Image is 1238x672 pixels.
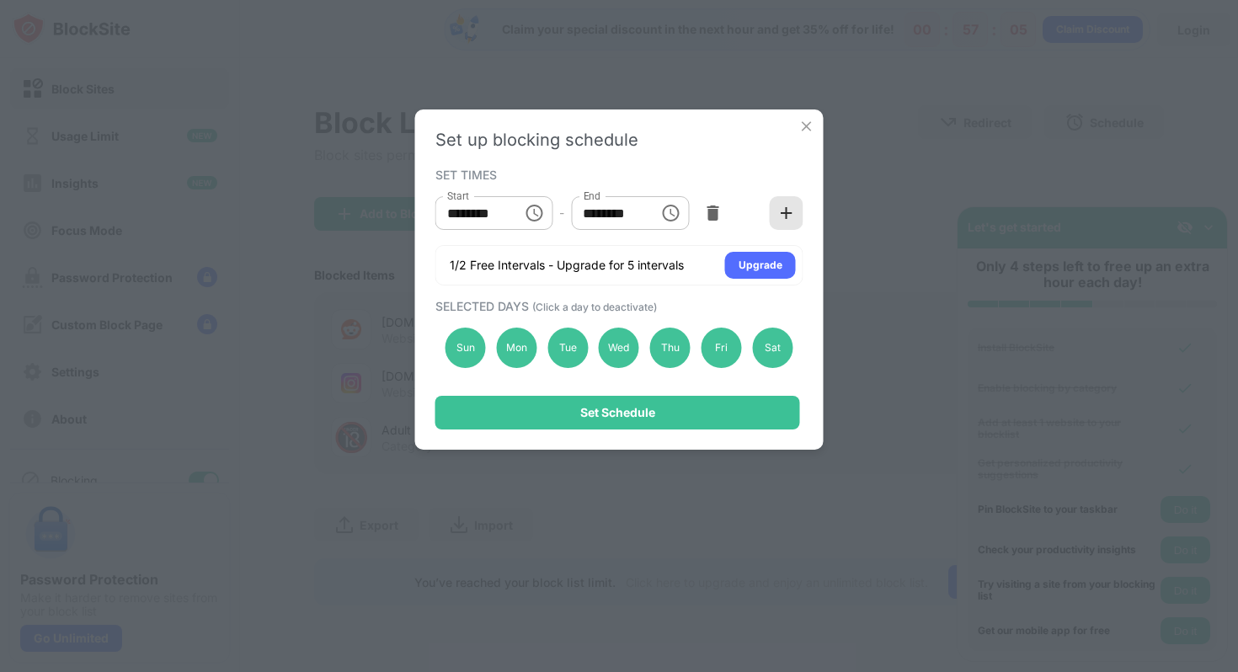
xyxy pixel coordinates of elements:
[435,299,799,313] div: SELECTED DAYS
[599,328,639,368] div: Wed
[559,204,564,222] div: -
[450,257,684,274] div: 1/2 Free Intervals - Upgrade for 5 intervals
[580,406,655,419] div: Set Schedule
[583,189,600,203] label: End
[435,130,803,150] div: Set up blocking schedule
[517,196,551,230] button: Choose time, selected time is 10:00 AM
[798,118,815,135] img: x-button.svg
[496,328,536,368] div: Mon
[447,189,469,203] label: Start
[650,328,691,368] div: Thu
[654,196,687,230] button: Choose time, selected time is 1:00 PM
[702,328,742,368] div: Fri
[752,328,792,368] div: Sat
[446,328,486,368] div: Sun
[532,301,657,313] span: (Click a day to deactivate)
[435,168,799,181] div: SET TIMES
[547,328,588,368] div: Tue
[739,257,782,274] div: Upgrade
